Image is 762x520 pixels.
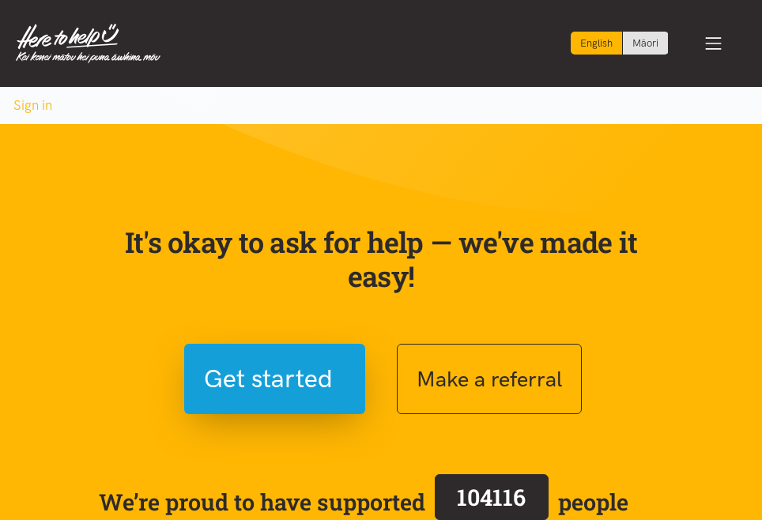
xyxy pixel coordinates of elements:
a: Switch to Te Reo Māori [623,32,668,55]
p: It's okay to ask for help — we've made it easy! [112,225,650,293]
span: Get started [204,359,333,399]
div: Language toggle [571,32,669,55]
div: Current language [571,32,623,55]
button: Get started [184,344,365,414]
img: Home [16,24,160,63]
span: 104116 [457,482,526,512]
button: Make a referral [397,344,582,414]
button: Toggle navigation [681,16,747,71]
